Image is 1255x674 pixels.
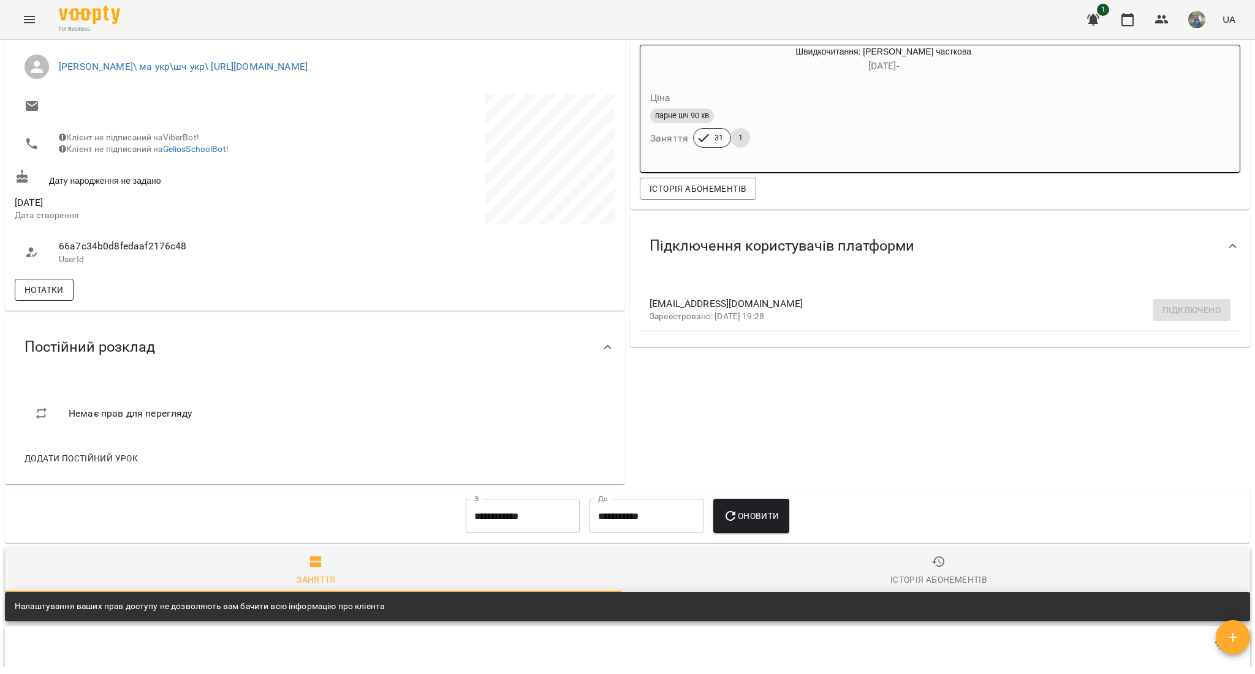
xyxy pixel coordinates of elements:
div: Швидкочитання: Парні часткова [640,45,699,75]
div: Швидкочитання: [PERSON_NAME] часткова [699,45,1067,75]
span: Підключення користувачів платформи [650,237,914,256]
button: Нотатки [15,279,74,301]
button: Фільтр [1206,631,1235,661]
p: Зареєстровано: [DATE] 19:28 [650,311,1211,323]
span: UA [1223,13,1235,26]
div: Заняття [297,572,336,587]
span: Нотатки [25,282,64,297]
span: 1 [1097,4,1109,16]
div: Підключення користувачів платформи [630,214,1250,278]
div: Налаштування ваших прав доступу не дозволяють вам бачити всю інформацію про клієнта [15,596,384,618]
span: [DATE] - [868,60,899,72]
button: Історія абонементів [640,178,756,200]
div: Постійний розклад [5,316,625,379]
a: GeliosSchoolBot [163,144,226,154]
a: [PERSON_NAME]\ ма укр\шч укр\ [URL][DOMAIN_NAME] [59,61,308,72]
span: 31 [707,132,730,143]
span: 1 [731,132,750,143]
div: Дату народження не задано [12,167,315,189]
span: [DATE] [15,195,313,210]
img: de1e453bb906a7b44fa35c1e57b3518e.jpg [1188,11,1205,28]
img: Voopty Logo [59,6,120,24]
span: Додати постійний урок [25,451,138,466]
button: UA [1218,8,1240,31]
span: 66a7c34b0d8fedaaf2176c48 [59,239,303,254]
button: Додати постійний урок [20,447,143,469]
span: [EMAIL_ADDRESS][DOMAIN_NAME] [650,297,1211,311]
span: Немає прав для перегляду [69,406,192,421]
button: Menu [15,5,44,34]
span: Постійний розклад [25,338,155,357]
span: Оновити [723,509,779,523]
span: Клієнт не підписаний на ViberBot! [59,132,199,142]
p: Дата створення [15,210,313,222]
span: Історія абонементів [650,181,746,196]
p: UserId [59,254,303,266]
div: Історія абонементів [890,572,987,587]
button: Швидкочитання: [PERSON_NAME] часткова[DATE]- Цінапарне шч 90 хвЗаняття311 [640,45,1067,162]
span: парне шч 90 хв [650,110,714,121]
div: Table Toolbar [5,626,1250,665]
button: Оновити [713,499,789,533]
h6: Ціна [650,89,671,107]
span: Клієнт не підписаний на ! [59,144,229,154]
span: For Business [59,25,120,33]
h6: Заняття [650,130,688,147]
